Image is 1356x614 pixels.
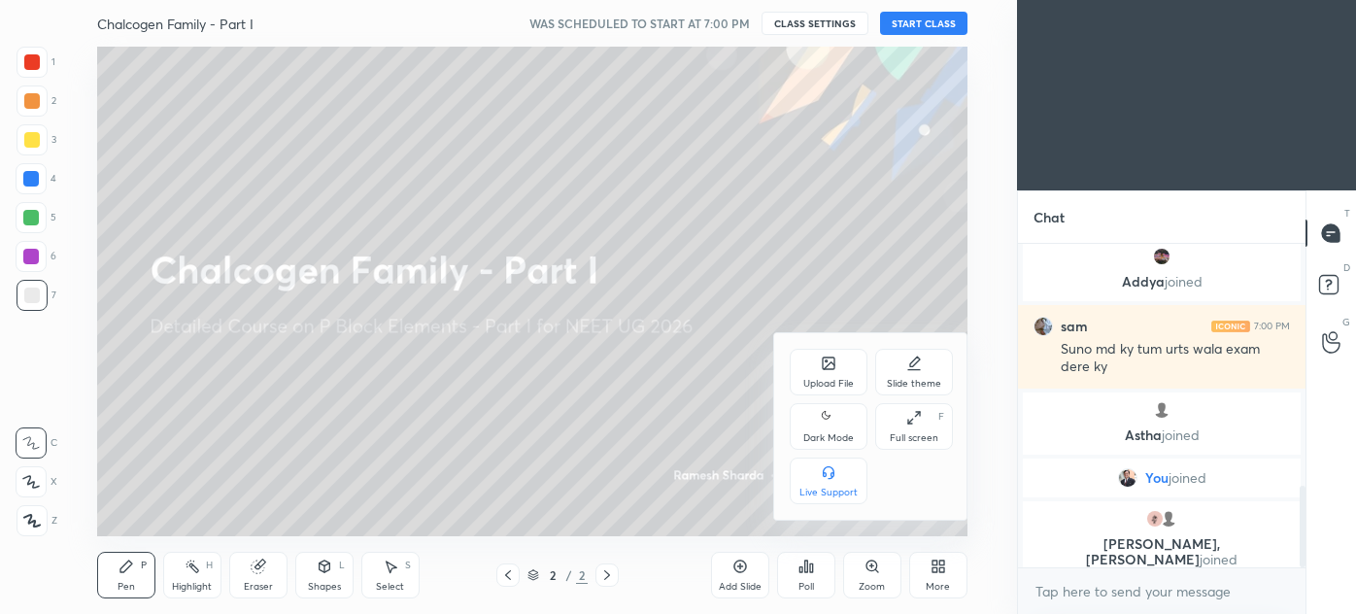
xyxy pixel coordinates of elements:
[890,433,938,443] div: Full screen
[799,488,858,497] div: Live Support
[938,412,944,422] div: F
[887,379,941,389] div: Slide theme
[803,433,854,443] div: Dark Mode
[803,379,854,389] div: Upload File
